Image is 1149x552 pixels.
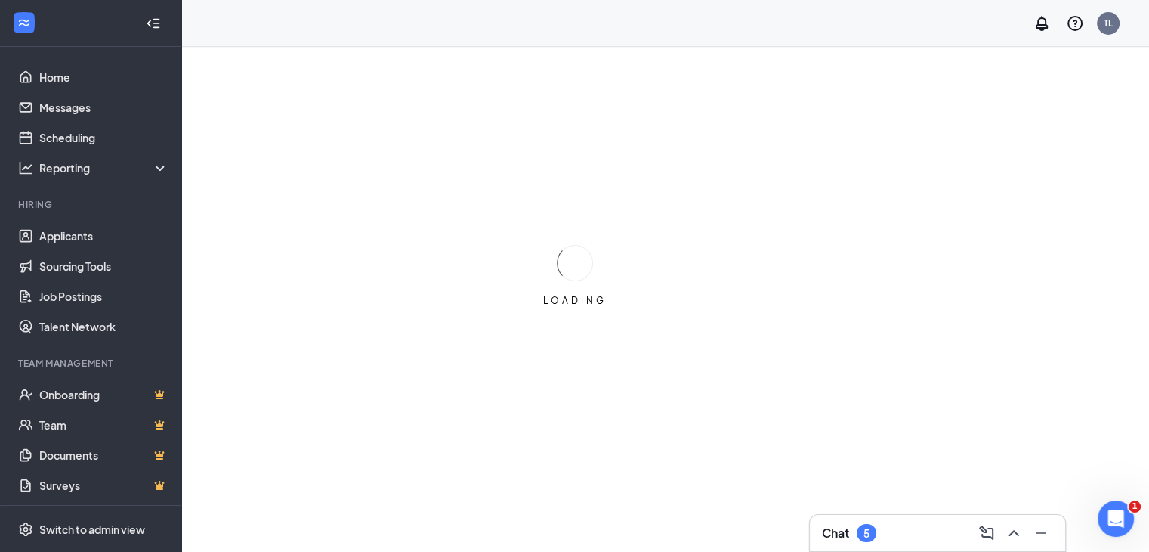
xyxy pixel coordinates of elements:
[537,294,613,307] div: LOADING
[39,251,168,281] a: Sourcing Tools
[1066,14,1084,33] svg: QuestionInfo
[18,522,33,537] svg: Settings
[1005,524,1023,542] svg: ChevronUp
[39,92,168,122] a: Messages
[18,357,165,370] div: Team Management
[1104,17,1113,29] div: TL
[17,15,32,30] svg: WorkstreamLogo
[1098,501,1134,537] iframe: Intercom live chat
[1002,521,1026,545] button: ChevronUp
[39,410,168,440] a: TeamCrown
[822,525,849,541] h3: Chat
[39,312,168,342] a: Talent Network
[39,221,168,251] a: Applicants
[1029,521,1053,545] button: Minimize
[18,198,165,211] div: Hiring
[39,122,168,153] a: Scheduling
[1129,501,1141,513] span: 1
[146,16,161,31] svg: Collapse
[974,521,999,545] button: ComposeMessage
[863,527,869,540] div: 5
[39,380,168,410] a: OnboardingCrown
[18,160,33,175] svg: Analysis
[1033,14,1051,33] svg: Notifications
[1032,524,1050,542] svg: Minimize
[39,522,145,537] div: Switch to admin view
[39,470,168,501] a: SurveysCrown
[39,160,169,175] div: Reporting
[978,524,996,542] svg: ComposeMessage
[39,440,168,470] a: DocumentsCrown
[39,62,168,92] a: Home
[39,281,168,312] a: Job Postings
